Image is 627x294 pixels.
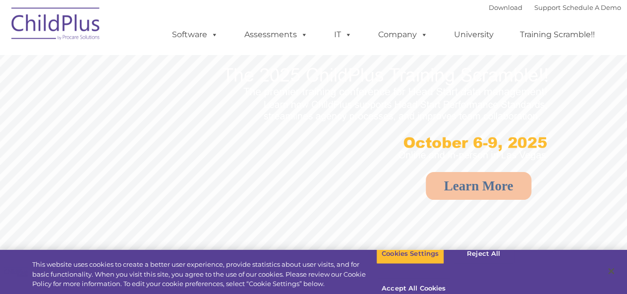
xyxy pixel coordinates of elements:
[376,243,444,264] button: Cookies Settings
[234,25,318,45] a: Assessments
[324,25,362,45] a: IT
[368,25,438,45] a: Company
[444,25,504,45] a: University
[534,3,561,11] a: Support
[600,260,622,282] button: Close
[489,3,522,11] a: Download
[426,172,532,200] a: Learn More
[510,25,605,45] a: Training Scramble!!
[489,3,621,11] font: |
[32,260,376,289] div: This website uses cookies to create a better user experience, provide statistics about user visit...
[453,243,514,264] button: Reject All
[162,25,228,45] a: Software
[6,0,106,50] img: ChildPlus by Procare Solutions
[563,3,621,11] a: Schedule A Demo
